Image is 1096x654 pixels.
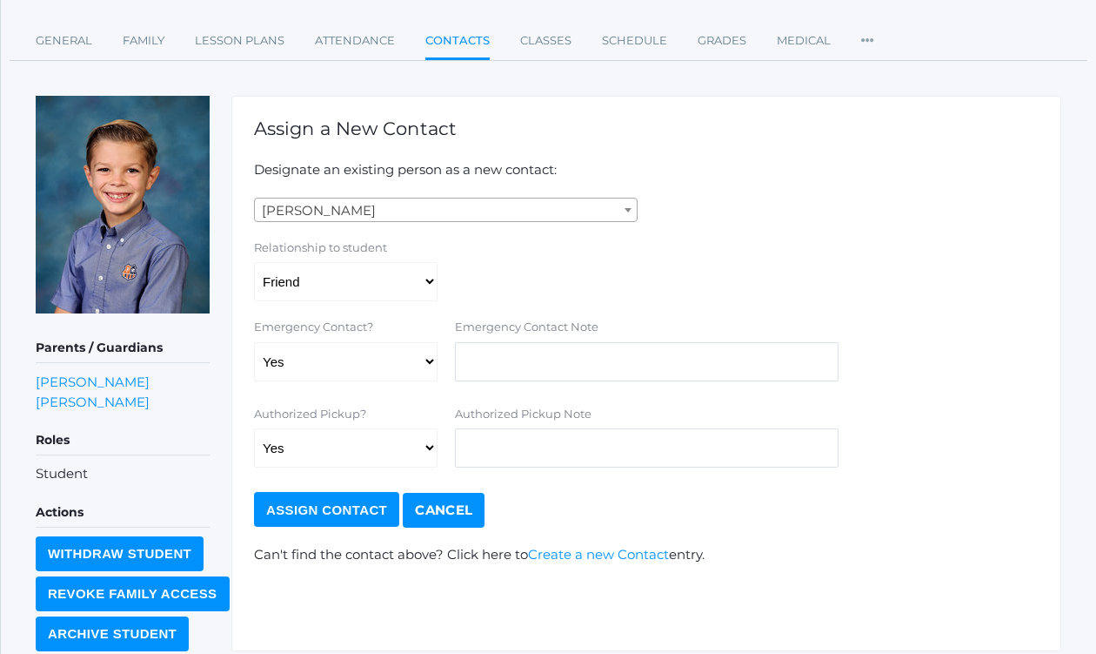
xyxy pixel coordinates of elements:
[123,24,164,58] a: Family
[254,319,373,336] label: Emergency Contact?
[36,498,210,528] h5: Actions
[254,160,1039,180] p: Designate an existing person as a new contact:
[777,24,831,58] a: Medical
[36,24,92,58] a: General
[254,492,399,527] input: Assign Contact
[36,96,210,314] img: James Bernardi
[36,464,210,484] li: Student
[455,319,598,336] label: Emergency Contact Note
[36,334,210,363] h5: Parents / Guardians
[254,239,387,257] label: Relationship to student
[254,406,366,423] label: Authorized Pickup?
[36,576,230,611] input: Revoke Family Access
[36,426,210,455] h5: Roles
[254,545,1039,565] p: Can't find the contact above? Click here to entry.
[425,24,490,61] a: Contacts
[520,24,571,58] a: Classes
[528,546,669,563] a: Create a new Contact
[403,493,485,528] a: Cancel
[36,372,150,392] a: [PERSON_NAME]
[36,617,189,651] input: Archive Student
[698,24,746,58] a: Grades
[254,118,1039,138] h1: Assign a New Contact
[36,536,204,571] input: Withdraw Student
[455,406,591,423] label: Authorized Pickup Note
[255,199,637,223] span: Watters, Katie
[315,24,395,58] a: Attendance
[36,392,150,412] a: [PERSON_NAME]
[195,24,284,58] a: Lesson Plans
[254,198,638,222] span: Watters, Katie
[602,24,667,58] a: Schedule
